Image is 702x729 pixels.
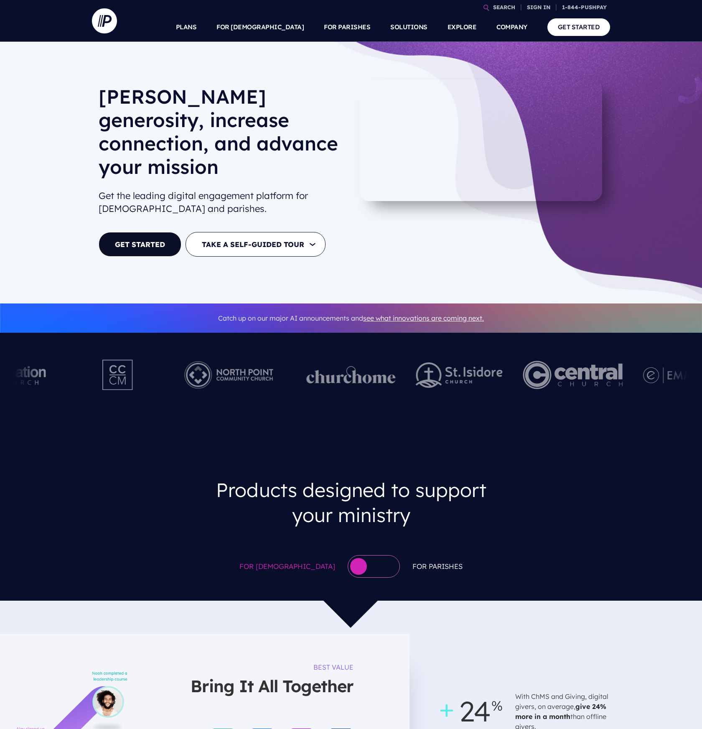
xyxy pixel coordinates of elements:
a: FOR PARISHES [324,13,370,42]
img: Pushpay_Logo__CCM [85,352,151,398]
h6: BEST VALUE [313,659,354,675]
a: EXPLORE [448,13,477,42]
h3: Products designed to support your ministry [194,471,508,534]
img: Pushpay_Logo__NorthPoint [171,352,286,398]
span: For Parishes [412,560,463,573]
p: Catch up on our major AI announcements and [99,309,603,328]
b: give 24% more in a month [515,702,606,721]
a: PLANS [176,13,197,42]
img: Central Church Henderson NV [523,352,623,398]
button: TAKE A SELF-GUIDED TOUR [186,232,326,257]
img: pp_logos_1 [306,366,396,384]
h1: [PERSON_NAME] generosity, increase connection, and advance your mission [99,85,344,185]
a: GET STARTED [99,232,181,257]
a: COMPANY [496,13,527,42]
a: GET STARTED [547,18,610,36]
h3: Bring It All Together [191,675,354,704]
a: see what innovations are coming next. [363,314,484,322]
img: pp_logos_2 [416,362,503,388]
h2: Get the leading digital engagement platform for [DEMOGRAPHIC_DATA] and parishes. [99,186,344,219]
a: SOLUTIONS [390,13,427,42]
a: FOR [DEMOGRAPHIC_DATA] [216,13,304,42]
span: For [DEMOGRAPHIC_DATA] [239,560,335,573]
